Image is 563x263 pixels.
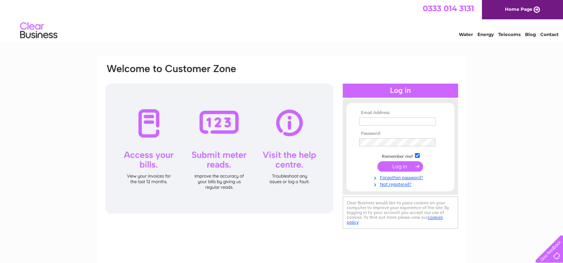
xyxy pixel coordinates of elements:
th: Password: [357,131,444,136]
a: 0333 014 3131 [423,4,474,13]
td: Remember me? [357,152,444,159]
div: Clear Business is a trading name of Verastar Limited (registered in [GEOGRAPHIC_DATA] No. 3667643... [106,4,458,36]
a: Water [459,32,473,37]
th: Email Address: [357,110,444,116]
a: Not registered? [359,180,444,187]
a: Forgotten password? [359,173,444,181]
div: Clear Business would like to place cookies on your computer to improve your experience of the sit... [343,197,458,229]
img: logo.png [20,19,58,42]
a: Telecoms [498,32,521,37]
a: Energy [477,32,494,37]
input: Submit [377,161,423,172]
a: cookies policy [347,215,443,225]
a: Blog [525,32,536,37]
a: Contact [540,32,559,37]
